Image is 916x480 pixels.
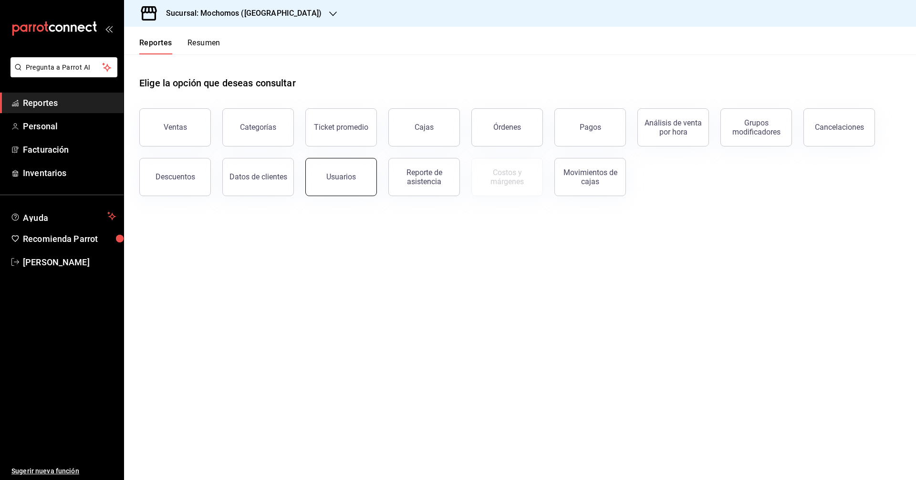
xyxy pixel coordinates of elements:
[644,118,703,136] div: Análisis de venta por hora
[139,158,211,196] button: Descuentos
[158,8,322,19] h3: Sucursal: Mochomos ([GEOGRAPHIC_DATA])
[23,256,116,269] span: [PERSON_NAME]
[314,123,368,132] div: Ticket promedio
[222,108,294,146] button: Categorías
[803,108,875,146] button: Cancelaciones
[727,118,786,136] div: Grupos modificadores
[471,158,543,196] button: Contrata inventarios para ver este reporte
[164,123,187,132] div: Ventas
[26,63,103,73] span: Pregunta a Parrot AI
[105,25,113,32] button: open_drawer_menu
[23,210,104,222] span: Ayuda
[23,120,116,133] span: Personal
[139,38,220,54] div: navigation tabs
[139,108,211,146] button: Ventas
[23,232,116,245] span: Recomienda Parrot
[139,76,296,90] h1: Elige la opción que deseas consultar
[815,123,864,132] div: Cancelaciones
[11,466,116,476] span: Sugerir nueva función
[554,158,626,196] button: Movimientos de cajas
[326,172,356,181] div: Usuarios
[478,168,537,186] div: Costos y márgenes
[471,108,543,146] button: Órdenes
[561,168,620,186] div: Movimientos de cajas
[23,143,116,156] span: Facturación
[156,172,195,181] div: Descuentos
[187,38,220,54] button: Resumen
[23,96,116,109] span: Reportes
[229,172,287,181] div: Datos de clientes
[7,69,117,79] a: Pregunta a Parrot AI
[305,158,377,196] button: Usuarios
[305,108,377,146] button: Ticket promedio
[415,122,434,133] div: Cajas
[395,168,454,186] div: Reporte de asistencia
[388,158,460,196] button: Reporte de asistencia
[240,123,276,132] div: Categorías
[580,123,601,132] div: Pagos
[222,158,294,196] button: Datos de clientes
[554,108,626,146] button: Pagos
[720,108,792,146] button: Grupos modificadores
[10,57,117,77] button: Pregunta a Parrot AI
[388,108,460,146] a: Cajas
[637,108,709,146] button: Análisis de venta por hora
[493,123,521,132] div: Órdenes
[139,38,172,54] button: Reportes
[23,167,116,179] span: Inventarios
